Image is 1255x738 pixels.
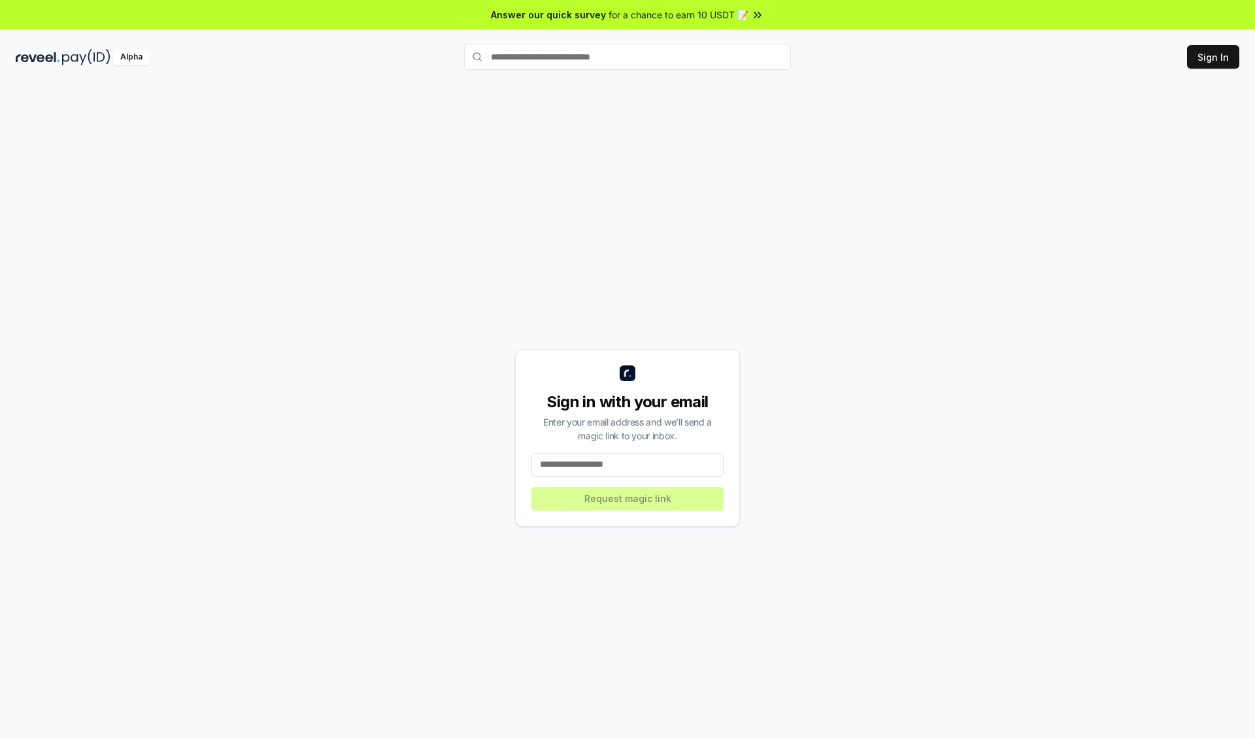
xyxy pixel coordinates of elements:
img: logo_small [620,365,635,381]
span: for a chance to earn 10 USDT 📝 [609,8,748,22]
img: reveel_dark [16,49,59,65]
div: Enter your email address and we’ll send a magic link to your inbox. [531,415,724,443]
div: Sign in with your email [531,392,724,412]
span: Answer our quick survey [491,8,606,22]
div: Alpha [113,49,150,65]
img: pay_id [62,49,110,65]
button: Sign In [1187,45,1239,69]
